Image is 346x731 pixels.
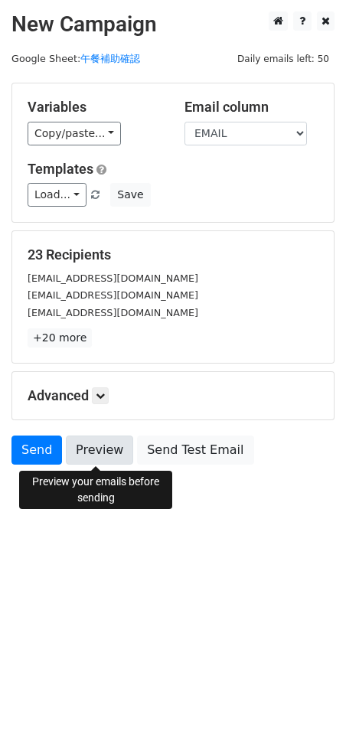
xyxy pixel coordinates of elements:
small: Google Sheet: [11,53,140,64]
a: Send [11,436,62,465]
a: 午餐補助確認 [80,53,140,64]
small: [EMAIL_ADDRESS][DOMAIN_NAME] [28,289,198,301]
h2: New Campaign [11,11,335,38]
div: Preview your emails before sending [19,471,172,509]
h5: Advanced [28,387,318,404]
a: Copy/paste... [28,122,121,145]
h5: Email column [184,99,318,116]
a: Templates [28,161,93,177]
small: [EMAIL_ADDRESS][DOMAIN_NAME] [28,272,198,284]
small: [EMAIL_ADDRESS][DOMAIN_NAME] [28,307,198,318]
iframe: Chat Widget [269,658,346,731]
h5: Variables [28,99,162,116]
h5: 23 Recipients [28,246,318,263]
a: Daily emails left: 50 [232,53,335,64]
a: Preview [66,436,133,465]
button: Save [110,183,150,207]
a: +20 more [28,328,92,348]
a: Load... [28,183,86,207]
span: Daily emails left: 50 [232,51,335,67]
div: 聊天小工具 [269,658,346,731]
a: Send Test Email [137,436,253,465]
